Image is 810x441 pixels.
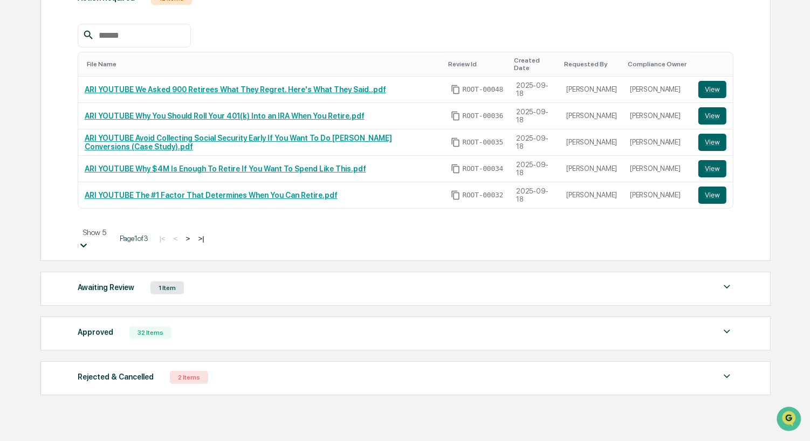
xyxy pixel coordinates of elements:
a: ARI YOUTUBE We Asked 900 Retirees What They Regret. Here's What They Said..pdf [85,85,386,94]
div: Awaiting Review [78,280,134,294]
img: 1746055101610-c473b297-6a78-478c-a979-82029cc54cd1 [11,82,30,101]
td: 2025-09-18 [510,156,560,182]
td: [PERSON_NAME] [623,77,692,103]
div: Toggle SortBy [628,60,688,68]
td: [PERSON_NAME] [560,77,624,103]
span: ROOT-00032 [463,191,504,199]
td: [PERSON_NAME] [623,103,692,129]
button: Start new chat [183,85,196,98]
td: [PERSON_NAME] [623,182,692,208]
td: 2025-09-18 [510,182,560,208]
td: [PERSON_NAME] [560,182,624,208]
span: Copy Id [451,137,461,147]
span: Copy Id [451,85,461,94]
span: ROOT-00036 [463,112,504,120]
div: 1 Item [150,281,184,294]
div: Approved [78,325,113,339]
div: 2 Items [170,371,208,384]
div: 🗄️ [78,136,87,145]
a: ARI YOUTUBE Why You Should Roll Your 401(k) Into an IRA When You Retire.pdf [85,112,365,120]
span: Page 1 of 3 [120,234,148,243]
div: Toggle SortBy [565,60,620,68]
td: 2025-09-18 [510,77,560,103]
button: View [698,160,726,177]
img: caret [720,370,733,383]
td: 2025-09-18 [510,129,560,156]
button: View [698,187,726,204]
div: Toggle SortBy [449,60,506,68]
a: 🔎Data Lookup [6,151,72,171]
a: ARI YOUTUBE The #1 Factor That Determines When You Can Retire.pdf [85,191,338,199]
span: ROOT-00035 [463,138,504,147]
img: caret [720,280,733,293]
td: 2025-09-18 [510,103,560,129]
iframe: Open customer support [775,405,805,435]
div: Toggle SortBy [514,57,555,72]
td: [PERSON_NAME] [623,156,692,182]
div: Toggle SortBy [701,60,729,68]
a: 🗄️Attestations [74,131,138,150]
a: Powered byPylon [76,182,131,190]
button: < [170,234,181,243]
td: [PERSON_NAME] [623,129,692,156]
button: >| [195,234,207,243]
button: View [698,107,726,125]
span: ROOT-00048 [463,85,504,94]
span: Attestations [89,135,134,146]
button: View [698,81,726,98]
div: Start new chat [37,82,177,93]
button: |< [156,234,169,243]
td: [PERSON_NAME] [560,129,624,156]
div: We're available if you need us! [37,93,136,101]
td: [PERSON_NAME] [560,156,624,182]
span: Copy Id [451,111,461,121]
span: Pylon [107,182,131,190]
div: 🔎 [11,157,19,166]
div: 🖐️ [11,136,19,145]
span: Copy Id [451,190,461,200]
span: Copy Id [451,164,461,174]
img: caret [720,325,733,338]
td: [PERSON_NAME] [560,103,624,129]
span: Data Lookup [22,156,68,167]
div: Rejected & Cancelled [78,370,154,384]
a: ARI YOUTUBE Why $4M Is Enough To Retire If You Want To Spend Like This.pdf [85,164,366,173]
button: View [698,134,726,151]
a: 🖐️Preclearance [6,131,74,150]
span: ROOT-00034 [463,164,504,173]
div: 32 Items [129,326,171,339]
p: How can we help? [11,22,196,39]
span: Preclearance [22,135,70,146]
button: > [183,234,194,243]
a: ARI YOUTUBE Avoid Collecting Social Security Early If You Want To Do [PERSON_NAME] Conversions (C... [85,134,392,151]
div: Toggle SortBy [87,60,440,68]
